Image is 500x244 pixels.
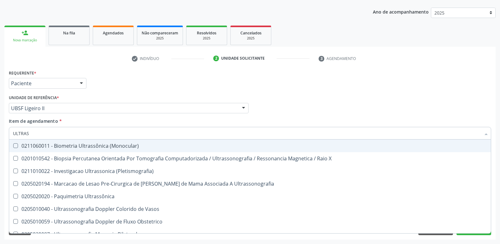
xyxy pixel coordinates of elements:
span: Paciente [11,80,74,86]
input: Buscar por procedimentos [13,127,481,140]
div: person_add [21,29,28,36]
div: 0205010059 - Ultrassonografia Doppler de Fluxo Obstetrico [13,219,487,224]
span: Não compareceram [142,30,178,36]
div: Nova marcação [9,38,41,43]
span: Na fila [63,30,75,36]
label: Unidade de referência [9,93,59,103]
span: UBSF Ligeiro II [11,105,236,111]
span: Item de agendamento [9,118,58,124]
div: 0205020097 - Ultrassonografia Mamaria Bilateral [13,232,487,237]
div: 0201010542 - Biopsia Percutanea Orientada Por Tomografia Computadorizada / Ultrassonografia / Res... [13,156,487,161]
div: 0211010022 - Investigacao Ultrassonica (Pletismografia) [13,169,487,174]
div: 2025 [235,36,267,41]
span: Cancelados [240,30,262,36]
p: Ano de acompanhamento [373,8,429,15]
span: Resolvidos [197,30,216,36]
div: Unidade solicitante [221,56,265,61]
div: 2025 [191,36,222,41]
div: 0205020194 - Marcacao de Lesao Pre-Cirurgica de [PERSON_NAME] de Mama Associada A Ultrassonografia [13,181,487,186]
div: 2 [213,56,219,61]
div: 0211060011 - Biometria Ultrassônica (Monocular) [13,143,487,148]
div: 0205020020 - Paquimetria Ultrassônica [13,194,487,199]
label: Requerente [9,68,36,78]
span: Agendados [103,30,124,36]
div: 2025 [142,36,178,41]
div: 0205010040 - Ultrassonografia Doppler Colorido de Vasos [13,206,487,211]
